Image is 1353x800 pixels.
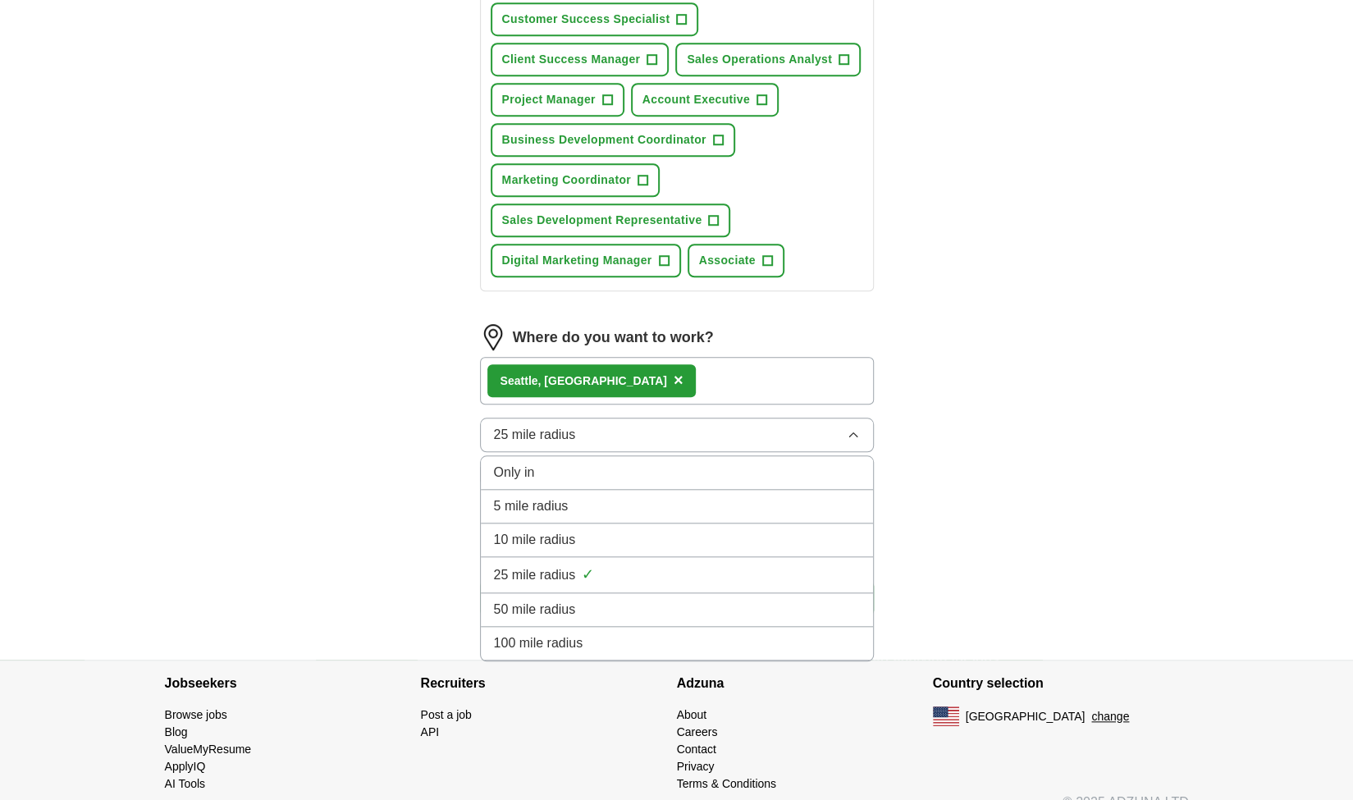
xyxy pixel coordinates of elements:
span: Business Development Coordinator [502,131,706,149]
a: Privacy [677,760,715,773]
strong: Sea [501,374,521,387]
span: Only in [494,463,535,482]
span: 10 mile radius [494,530,576,550]
span: ✓ [582,564,594,586]
a: Post a job [421,708,472,721]
span: 100 mile radius [494,633,583,653]
span: [GEOGRAPHIC_DATA] [966,708,1086,725]
button: × [674,368,683,393]
span: Customer Success Specialist [502,11,670,28]
button: Customer Success Specialist [491,2,699,36]
button: Project Manager [491,83,624,117]
button: Account Executive [631,83,779,117]
span: Account Executive [642,91,750,108]
span: Client Success Manager [502,51,641,68]
a: Browse jobs [165,708,227,721]
button: Marketing Coordinator [491,163,660,197]
span: × [674,371,683,389]
a: About [677,708,707,721]
button: 25 mile radius [480,418,874,452]
h4: Country selection [933,661,1189,706]
span: Associate [699,252,756,269]
img: location.png [480,324,506,350]
span: 25 mile radius [494,565,576,585]
img: US flag [933,706,959,726]
a: API [421,725,440,738]
a: Terms & Conditions [677,777,776,790]
button: Client Success Manager [491,43,670,76]
div: ttle, [GEOGRAPHIC_DATA] [501,373,667,390]
span: Sales Development Representative [502,212,702,229]
button: change [1091,708,1129,725]
span: Sales Operations Analyst [687,51,832,68]
button: Associate [688,244,784,277]
a: Contact [677,743,716,756]
span: Digital Marketing Manager [502,252,652,269]
a: ApplyIQ [165,760,206,773]
span: Marketing Coordinator [502,171,631,189]
span: 5 mile radius [494,496,569,516]
button: Business Development Coordinator [491,123,735,157]
span: 50 mile radius [494,600,576,619]
a: Blog [165,725,188,738]
a: ValueMyResume [165,743,252,756]
span: 25 mile radius [494,425,576,445]
button: Sales Development Representative [491,203,731,237]
button: Sales Operations Analyst [675,43,861,76]
button: Digital Marketing Manager [491,244,681,277]
a: Careers [677,725,718,738]
a: AI Tools [165,777,206,790]
span: Project Manager [502,91,596,108]
label: Where do you want to work? [513,327,714,349]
